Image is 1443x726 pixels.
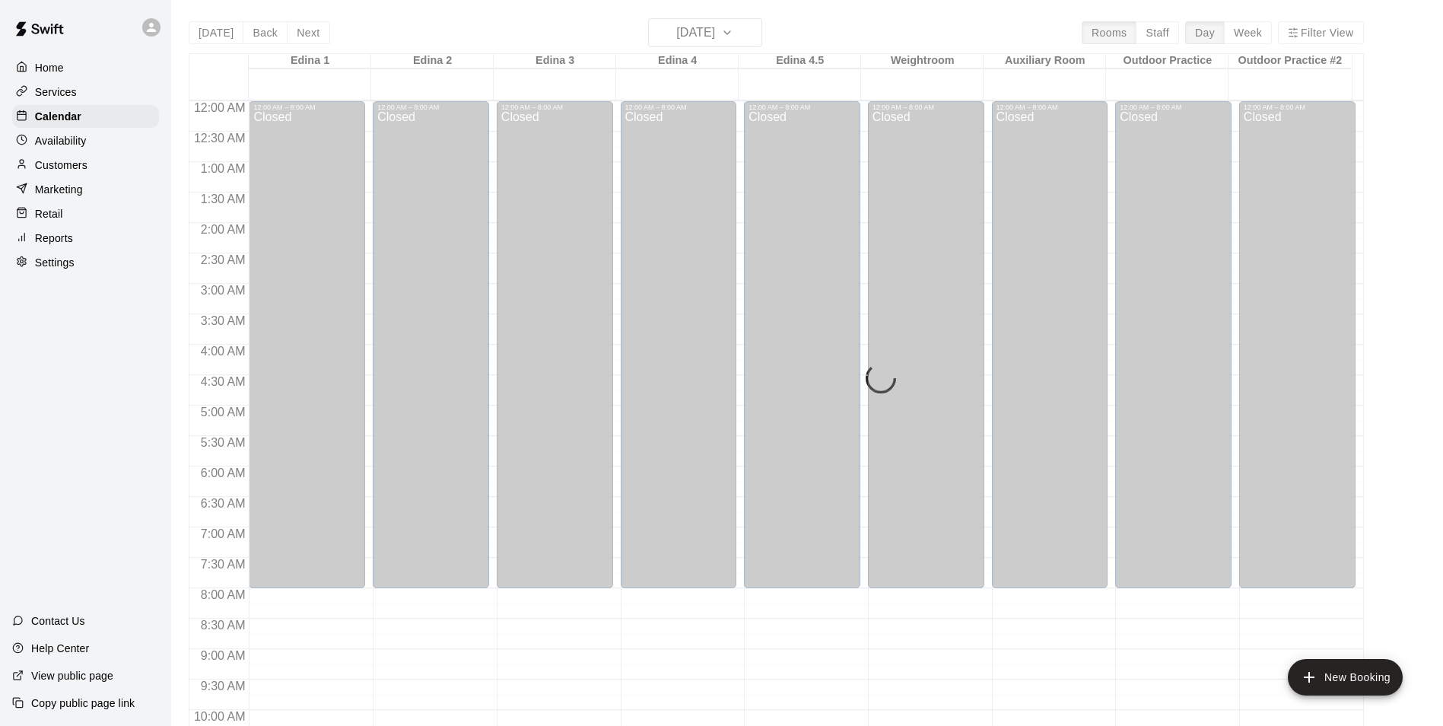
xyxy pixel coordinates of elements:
span: 8:30 AM [197,619,250,632]
a: Home [12,56,159,79]
span: 5:30 AM [197,436,250,449]
p: View public page [31,668,113,683]
p: Help Center [31,641,89,656]
div: 12:00 AM – 8:00 AM [749,103,856,111]
p: Calendar [35,109,81,124]
div: Closed [625,111,733,594]
p: Copy public page link [31,696,135,711]
div: Closed [253,111,361,594]
div: Closed [501,111,609,594]
div: Edina 3 [494,54,616,68]
span: 3:00 AM [197,284,250,297]
span: 12:30 AM [190,132,250,145]
div: Closed [1120,111,1227,594]
div: 12:00 AM – 8:00 AM [1244,103,1351,111]
span: 6:30 AM [197,497,250,510]
div: Outdoor Practice #2 [1228,54,1351,68]
div: 12:00 AM – 8:00 AM [872,103,980,111]
span: 7:30 AM [197,558,250,571]
div: 12:00 AM – 8:00 AM: Closed [621,101,737,588]
p: Home [35,60,64,75]
p: Services [35,84,77,100]
div: 12:00 AM – 8:00 AM [996,103,1104,111]
span: 4:30 AM [197,375,250,388]
div: Edina 4 [616,54,739,68]
div: Auxiliary Room [984,54,1106,68]
div: 12:00 AM – 8:00 AM [377,103,485,111]
p: Marketing [35,182,83,197]
div: Edina 4.5 [739,54,861,68]
div: Outdoor Practice [1106,54,1228,68]
span: 2:00 AM [197,223,250,236]
a: Services [12,81,159,103]
p: Settings [35,255,75,270]
span: 7:00 AM [197,527,250,540]
span: 1:30 AM [197,193,250,205]
div: 12:00 AM – 8:00 AM: Closed [1239,101,1356,588]
span: 3:30 AM [197,314,250,327]
a: Retail [12,202,159,225]
div: 12:00 AM – 8:00 AM: Closed [497,101,613,588]
div: Closed [872,111,980,594]
div: Closed [377,111,485,594]
div: Weightroom [861,54,984,68]
p: Availability [35,133,87,148]
span: 1:00 AM [197,162,250,175]
span: 5:00 AM [197,406,250,419]
div: 12:00 AM – 8:00 AM: Closed [1115,101,1232,588]
button: add [1288,659,1403,696]
span: 4:00 AM [197,345,250,358]
a: Reports [12,227,159,250]
div: 12:00 AM – 8:00 AM [501,103,609,111]
span: 2:30 AM [197,253,250,266]
div: Edina 1 [249,54,371,68]
div: 12:00 AM – 8:00 AM [253,103,361,111]
div: 12:00 AM – 8:00 AM: Closed [992,101,1108,588]
span: 6:00 AM [197,466,250,479]
a: Customers [12,154,159,177]
a: Calendar [12,105,159,128]
a: Availability [12,129,159,152]
span: 9:00 AM [197,649,250,662]
div: Closed [1244,111,1351,594]
div: Closed [996,111,1104,594]
div: 12:00 AM – 8:00 AM: Closed [744,101,860,588]
div: 12:00 AM – 8:00 AM: Closed [249,101,365,588]
span: 8:00 AM [197,588,250,601]
div: 12:00 AM – 8:00 AM: Closed [373,101,489,588]
a: Marketing [12,178,159,201]
p: Contact Us [31,613,85,629]
div: 12:00 AM – 8:00 AM [1120,103,1227,111]
span: 12:00 AM [190,101,250,114]
div: 12:00 AM – 8:00 AM [625,103,733,111]
div: Edina 2 [371,54,494,68]
p: Customers [35,158,87,173]
span: 9:30 AM [197,680,250,693]
p: Retail [35,206,63,221]
a: Settings [12,251,159,274]
p: Reports [35,231,73,246]
div: 12:00 AM – 8:00 AM: Closed [868,101,984,588]
span: 10:00 AM [190,710,250,723]
div: Closed [749,111,856,594]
